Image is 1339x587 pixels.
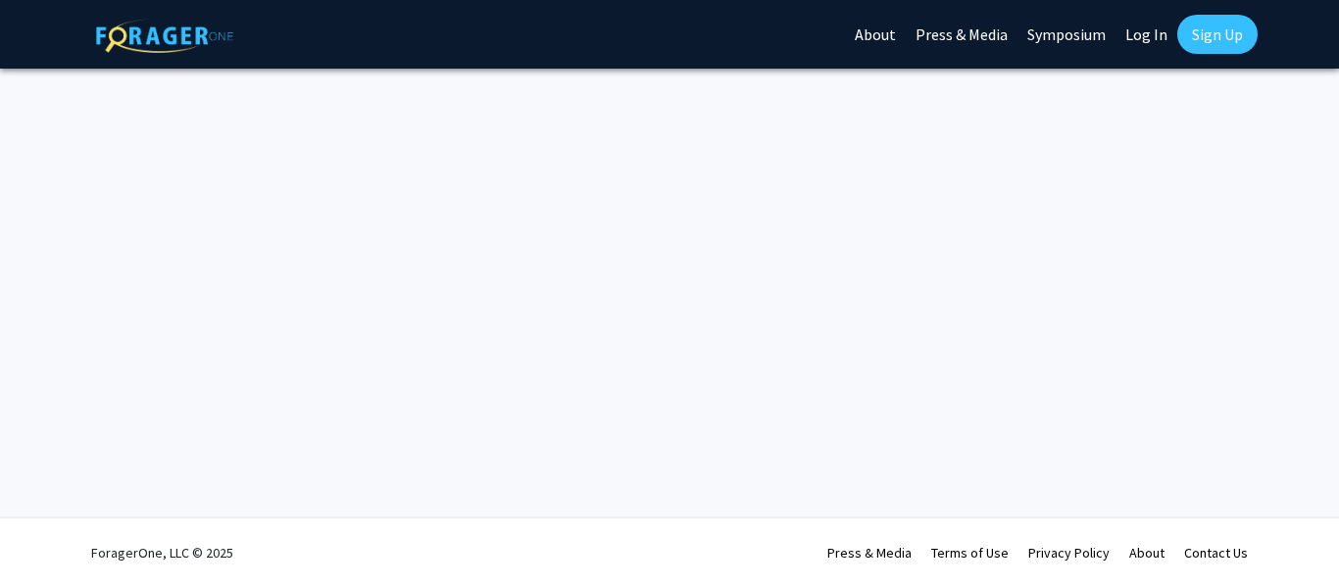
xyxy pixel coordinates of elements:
[1129,544,1165,562] a: About
[827,544,912,562] a: Press & Media
[1028,544,1110,562] a: Privacy Policy
[1184,544,1248,562] a: Contact Us
[931,544,1009,562] a: Terms of Use
[1177,15,1258,54] a: Sign Up
[96,19,233,53] img: ForagerOne Logo
[91,518,233,587] div: ForagerOne, LLC © 2025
